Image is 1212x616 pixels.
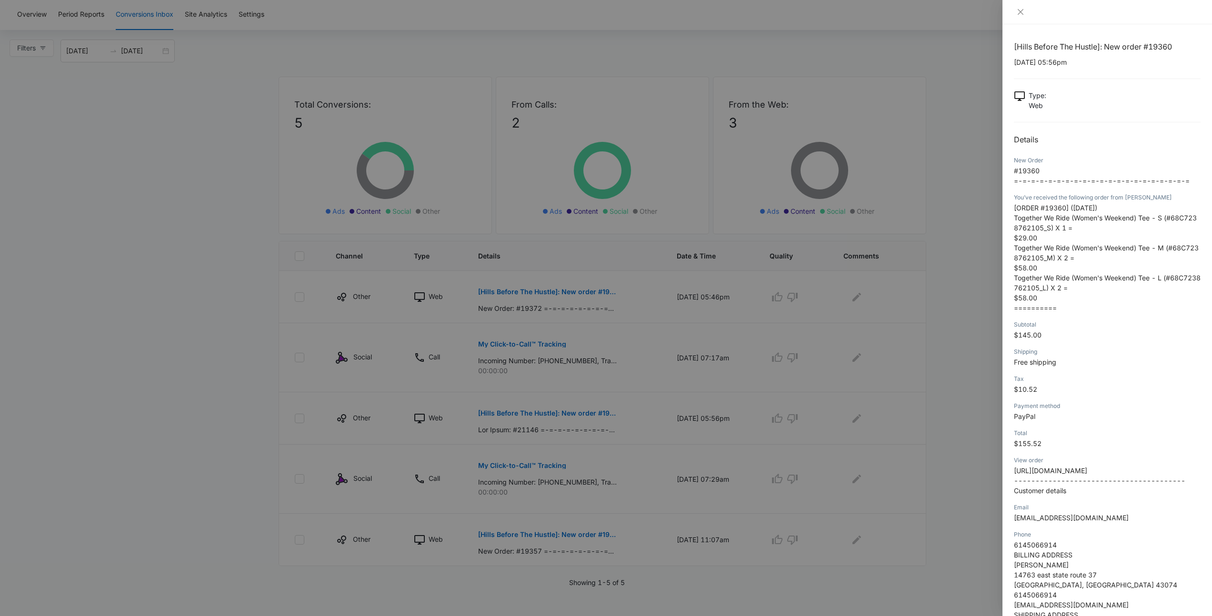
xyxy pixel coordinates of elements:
p: Web [1029,100,1046,110]
div: Payment method [1014,402,1201,410]
span: [URL][DOMAIN_NAME] [1014,467,1087,475]
span: BILLING ADDRESS [1014,551,1072,559]
span: $145.00 [1014,331,1042,339]
div: New Order [1014,156,1201,165]
span: $58.00 [1014,294,1037,302]
div: Phone [1014,530,1201,539]
h1: [Hills Before The Hustle]: New order #19360 [1014,41,1201,52]
span: 6145066914 [1014,541,1057,549]
span: $29.00 [1014,234,1037,242]
span: $155.52 [1014,439,1042,447]
p: [DATE] 05:56pm [1014,57,1201,67]
span: Together We Ride (Women's Weekend) Tee - M (#68C7238762105_M) X 2 = [1014,244,1199,262]
span: [EMAIL_ADDRESS][DOMAIN_NAME] [1014,601,1129,609]
span: Together We Ride (Women's Weekend) Tee - S (#68C7238762105_S) X 1 = [1014,214,1197,232]
div: Email [1014,503,1201,512]
div: Subtotal [1014,320,1201,329]
div: Tax [1014,375,1201,383]
div: View order [1014,456,1201,465]
span: $10.52 [1014,385,1037,393]
p: Type : [1029,90,1046,100]
span: =-=-=-=-=-=-=-=-=-=-=-=-=-=-=-=-=-=-=-=-= [1014,177,1190,185]
span: [EMAIL_ADDRESS][DOMAIN_NAME] [1014,514,1129,522]
span: PayPal [1014,412,1035,420]
span: Free shipping [1014,358,1056,366]
span: ========== [1014,304,1057,312]
span: [ORDER #19360] ([DATE]) [1014,204,1097,212]
div: Total [1014,429,1201,437]
span: 6145066914 [1014,591,1057,599]
button: Close [1014,8,1027,16]
span: [PERSON_NAME] [1014,561,1069,569]
span: 14763 east state route 37 [1014,571,1097,579]
span: Together We Ride (Women's Weekend) Tee - L (#68C7238762105_L) X 2 = [1014,274,1201,292]
span: [GEOGRAPHIC_DATA], [GEOGRAPHIC_DATA] 43074 [1014,581,1177,589]
span: close [1017,8,1024,16]
span: Customer details [1014,487,1066,495]
span: #19360 [1014,167,1040,175]
h2: Details [1014,134,1201,145]
span: $58.00 [1014,264,1037,272]
span: ---------------------------------------- [1014,477,1185,485]
div: Shipping [1014,348,1201,356]
div: You’ve received the following order from [PERSON_NAME] [1014,193,1201,202]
